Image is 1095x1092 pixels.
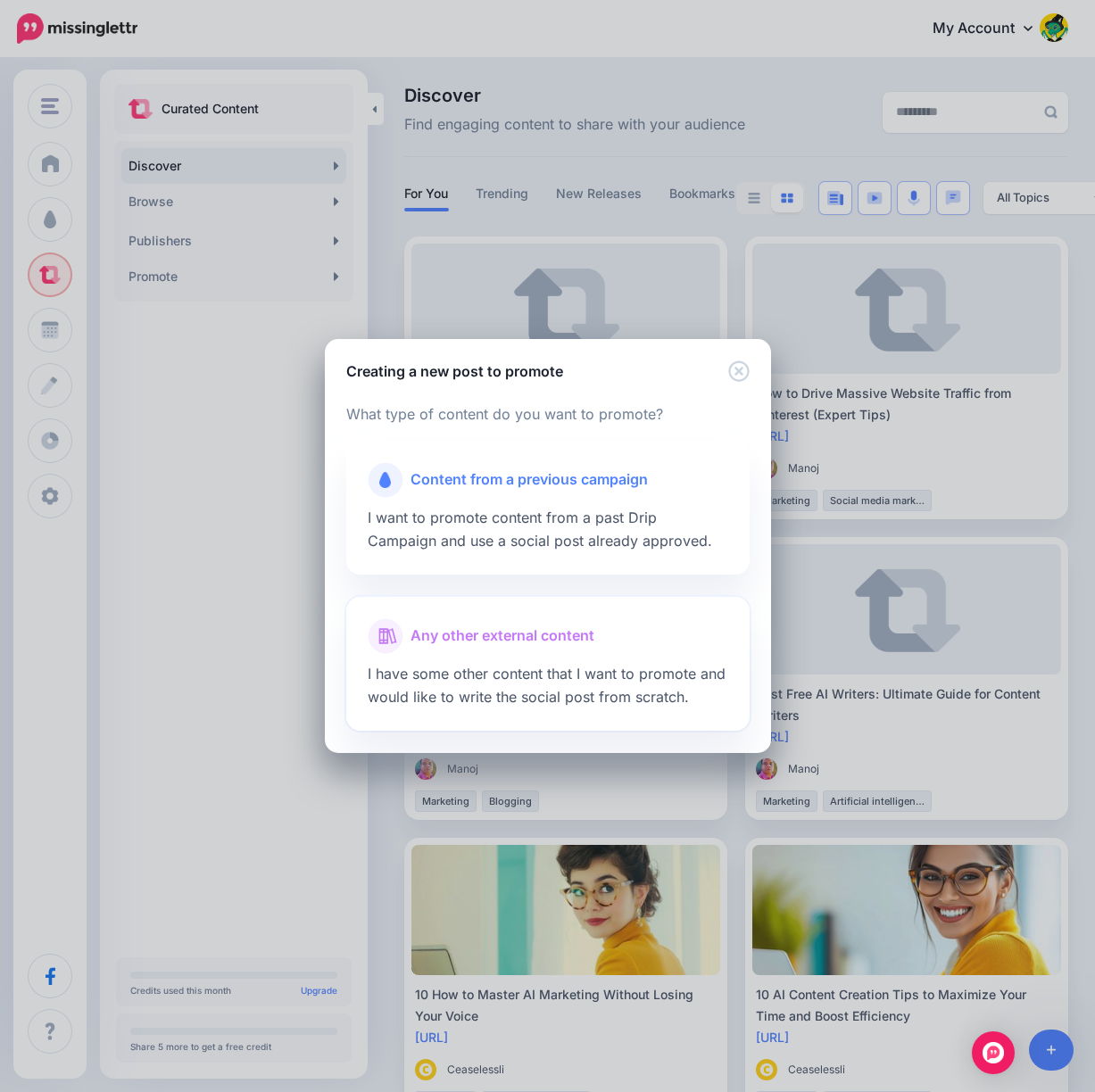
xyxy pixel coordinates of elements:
[346,360,563,382] h5: Creating a new post to promote
[379,472,391,488] img: drip-campaigns.png
[368,509,712,550] span: I want to promote content from a past Drip Campaign and use a social post already approved.
[972,1031,1015,1074] div: Open Intercom Messenger
[346,403,750,426] p: What type of content do you want to promote?
[728,360,750,383] button: Close
[411,468,648,492] span: Content from a previous campaign
[368,665,726,706] span: I have some other content that I want to promote and would like to write the social post from scr...
[411,625,594,648] span: Any other external content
